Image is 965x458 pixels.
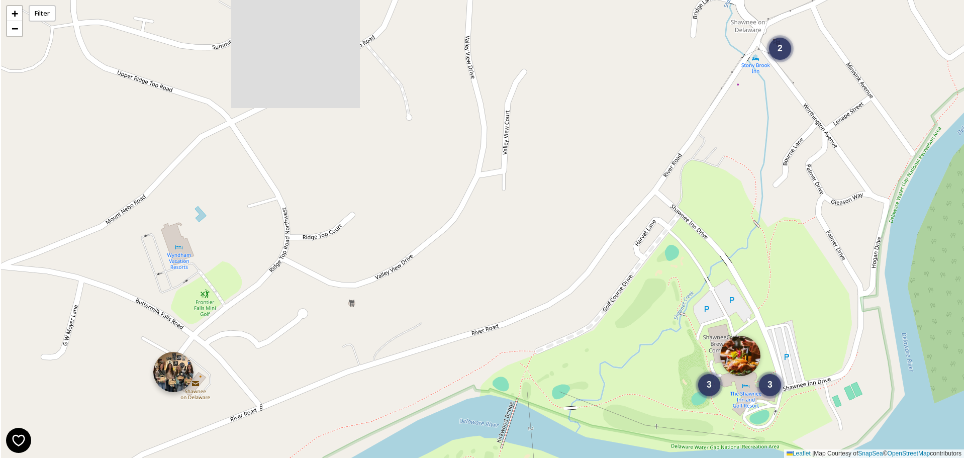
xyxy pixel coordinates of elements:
[812,450,814,457] span: |
[7,21,22,36] a: Zoom out
[888,450,930,457] a: OpenStreetMap
[153,352,194,392] img: Marker
[769,38,791,60] div: 2
[698,374,720,396] div: 3
[707,380,712,390] span: 3
[767,380,773,390] span: 3
[12,22,18,35] span: −
[784,449,964,458] div: Map Courtesy of © contributors
[12,7,18,20] span: +
[29,5,56,22] div: Filter
[759,374,781,396] div: 3
[778,43,783,53] span: 2
[720,336,760,376] img: Marker
[858,450,883,457] a: SnapSea
[787,450,811,457] a: Leaflet
[7,6,22,21] a: Zoom in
